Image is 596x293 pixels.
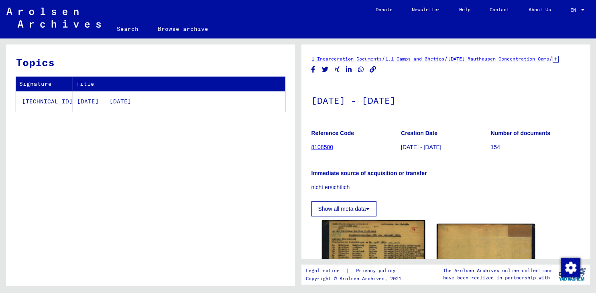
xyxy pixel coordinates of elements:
[345,65,353,75] button: Share on LinkedIn
[73,91,285,112] td: [DATE] - [DATE]
[16,77,73,91] th: Signature
[557,264,587,284] img: yv_logo.png
[73,77,285,91] th: Title
[306,267,405,275] div: |
[443,267,553,274] p: The Arolsen Archives online collections
[311,201,376,216] button: Show all meta data
[401,143,490,152] p: [DATE] - [DATE]
[350,267,405,275] a: Privacy policy
[311,130,354,136] b: Reference Code
[6,8,101,28] img: Arolsen_neg.svg
[16,55,285,70] h3: Topics
[333,65,342,75] button: Share on Xing
[148,19,218,38] a: Browse archive
[306,267,346,275] a: Legal notice
[385,56,444,62] a: 1.1 Camps and Ghettos
[448,56,549,62] a: [DATE] Mauthausen Concentration Camp
[107,19,148,38] a: Search
[401,130,437,136] b: Creation Date
[306,275,405,282] p: Copyright © Arolsen Archives, 2021
[491,130,551,136] b: Number of documents
[309,65,317,75] button: Share on Facebook
[561,258,580,277] div: Change consent
[311,56,382,62] a: 1 Incarceration Documents
[369,65,377,75] button: Copy link
[443,274,553,281] p: have been realized in partnership with
[491,143,580,152] p: 154
[549,55,553,62] span: /
[311,144,334,150] a: 8108500
[311,183,580,192] p: nicht ersichtlich
[357,65,365,75] button: Share on WhatsApp
[382,55,385,62] span: /
[16,91,73,112] td: [TECHNICAL_ID]
[321,65,330,75] button: Share on Twitter
[570,7,579,13] span: EN
[444,55,448,62] span: /
[311,170,427,176] b: Immediate source of acquisition or transfer
[311,82,580,117] h1: [DATE] - [DATE]
[561,258,580,277] img: Change consent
